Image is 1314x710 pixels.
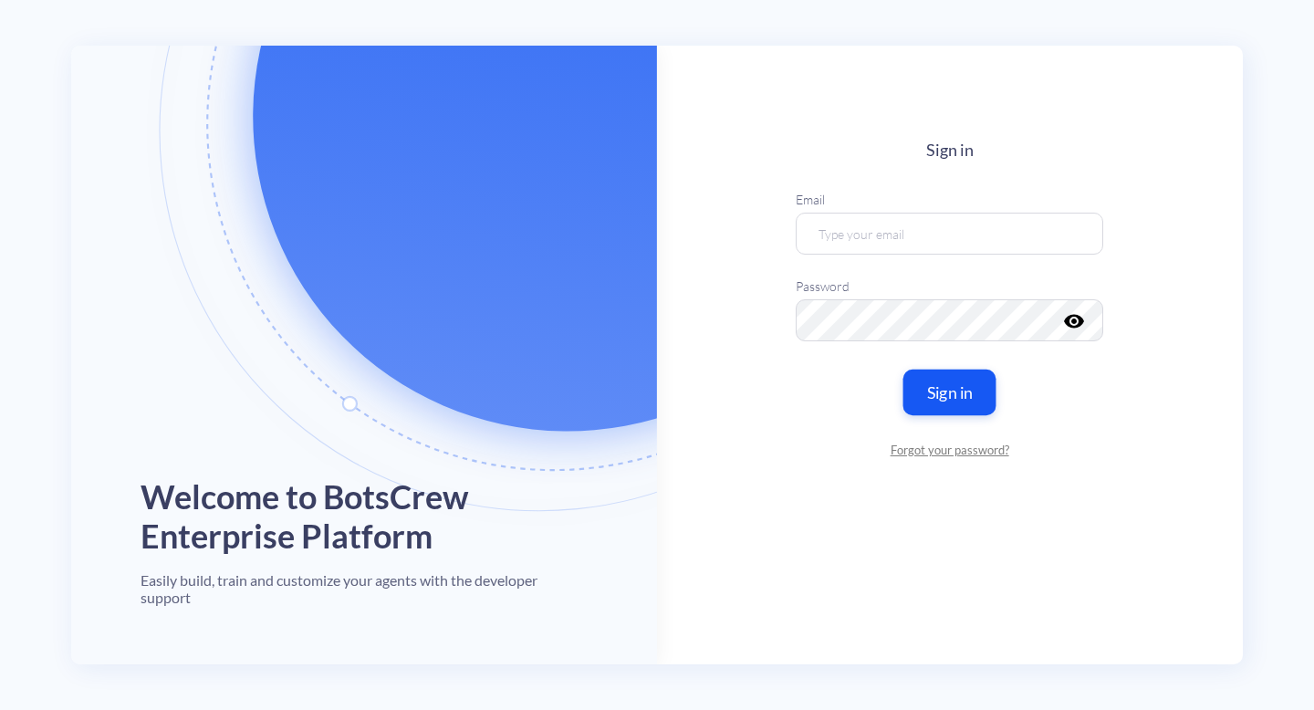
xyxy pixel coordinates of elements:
[796,141,1103,161] h4: Sign in
[796,277,1103,296] label: Password
[796,213,1103,255] input: Type your email
[1064,310,1086,332] i: visibility
[796,190,1103,209] label: Email
[141,571,588,606] h4: Easily build, train and customize your agents with the developer support
[796,442,1103,460] a: Forgot your password?
[1064,310,1082,321] button: visibility
[141,477,588,556] h1: Welcome to BotsCrew Enterprise Platform
[903,370,996,415] button: Sign in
